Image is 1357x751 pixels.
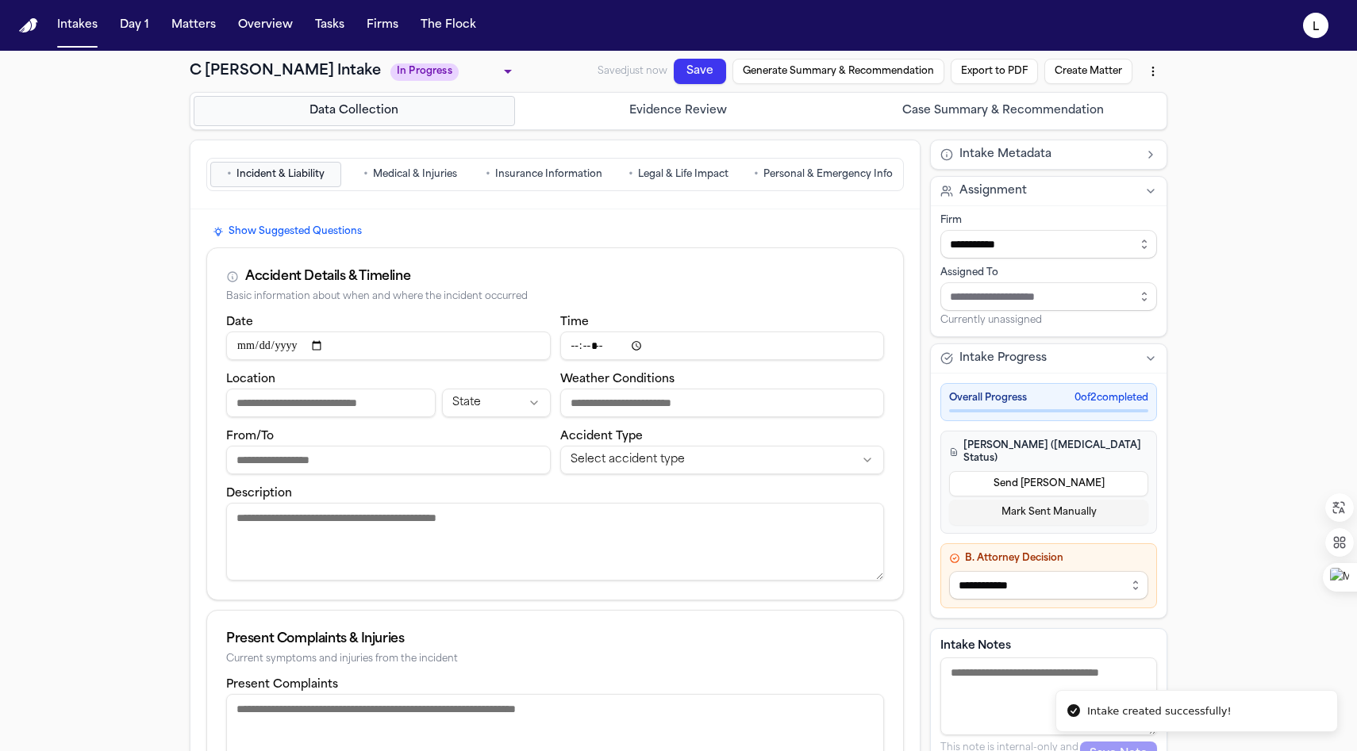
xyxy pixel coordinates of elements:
[226,316,253,328] label: Date
[638,168,728,181] span: Legal & Life Impact
[226,389,436,417] input: Incident location
[560,331,885,360] input: Incident time
[754,167,759,182] span: •
[747,162,900,187] button: Go to Personal & Emergency Info
[226,446,551,474] input: From/To destination
[959,183,1027,199] span: Assignment
[763,168,893,181] span: Personal & Emergency Info
[226,431,274,443] label: From/To
[232,11,299,40] button: Overview
[940,282,1157,311] input: Assign to staff member
[1087,703,1232,719] div: Intake created successfully!
[226,679,338,691] label: Present Complaints
[629,167,633,182] span: •
[949,500,1148,525] button: Mark Sent Manually
[309,11,351,40] button: Tasks
[226,503,884,580] textarea: Incident description
[842,96,1163,126] button: Go to Case Summary & Recommendation step
[165,11,222,40] button: Matters
[226,488,292,500] label: Description
[949,552,1148,565] h4: B. Attorney Decision
[206,222,368,241] button: Show Suggested Questions
[560,316,589,328] label: Time
[940,266,1157,279] div: Assigned To
[414,11,482,40] button: The Flock
[959,147,1051,163] span: Intake Metadata
[940,657,1157,735] textarea: Intake notes
[390,60,517,82] div: Update intake status
[560,374,675,385] label: Weather Conditions
[931,177,1167,205] button: Assignment
[940,314,1042,327] span: Currently unassigned
[479,162,609,187] button: Go to Insurance Information
[194,96,1163,126] nav: Intake steps
[1074,392,1148,404] span: 0 of 2 completed
[113,11,156,40] button: Day 1
[931,140,1167,169] button: Intake Metadata
[360,11,405,40] button: Firms
[51,11,104,40] button: Intakes
[226,374,275,385] label: Location
[495,168,602,181] span: Insurance Information
[931,344,1167,373] button: Intake Progress
[949,471,1148,496] button: Send [PERSON_NAME]
[674,59,726,84] button: Save
[613,162,744,187] button: Go to Legal & Life Impact
[344,162,475,187] button: Go to Medical & Injuries
[226,630,884,649] div: Present Complaints & Injuries
[1044,59,1132,84] button: Create Matter
[245,267,410,286] div: Accident Details & Timeline
[518,96,840,126] button: Go to Evidence Review step
[949,392,1027,404] span: Overall Progress
[227,167,232,182] span: •
[560,431,643,443] label: Accident Type
[940,214,1157,227] div: Firm
[940,230,1157,259] input: Select firm
[390,63,459,81] span: In Progress
[194,96,515,126] button: Go to Data Collection step
[226,331,551,360] input: Incident date
[959,351,1047,366] span: Intake Progress
[940,638,1157,654] label: Intake Notes
[226,653,884,665] div: Current symptoms and injuries from the incident
[486,167,490,182] span: •
[373,168,457,181] span: Medical & Injuries
[598,67,667,76] span: Saved just now
[732,59,944,84] button: Generate Summary & Recommendation
[226,291,884,303] div: Basic information about when and where the incident occurred
[236,168,325,181] span: Incident & Liability
[210,162,341,187] button: Go to Incident & Liability
[1139,57,1167,86] button: More actions
[951,59,1038,84] button: Export to PDF
[19,18,38,33] img: Finch Logo
[190,60,381,82] h1: C [PERSON_NAME] Intake
[949,439,1148,465] h4: [PERSON_NAME] ([MEDICAL_DATA] Status)
[560,389,885,417] input: Weather conditions
[19,18,38,33] a: Home
[442,389,550,417] button: Incident state
[363,167,368,182] span: •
